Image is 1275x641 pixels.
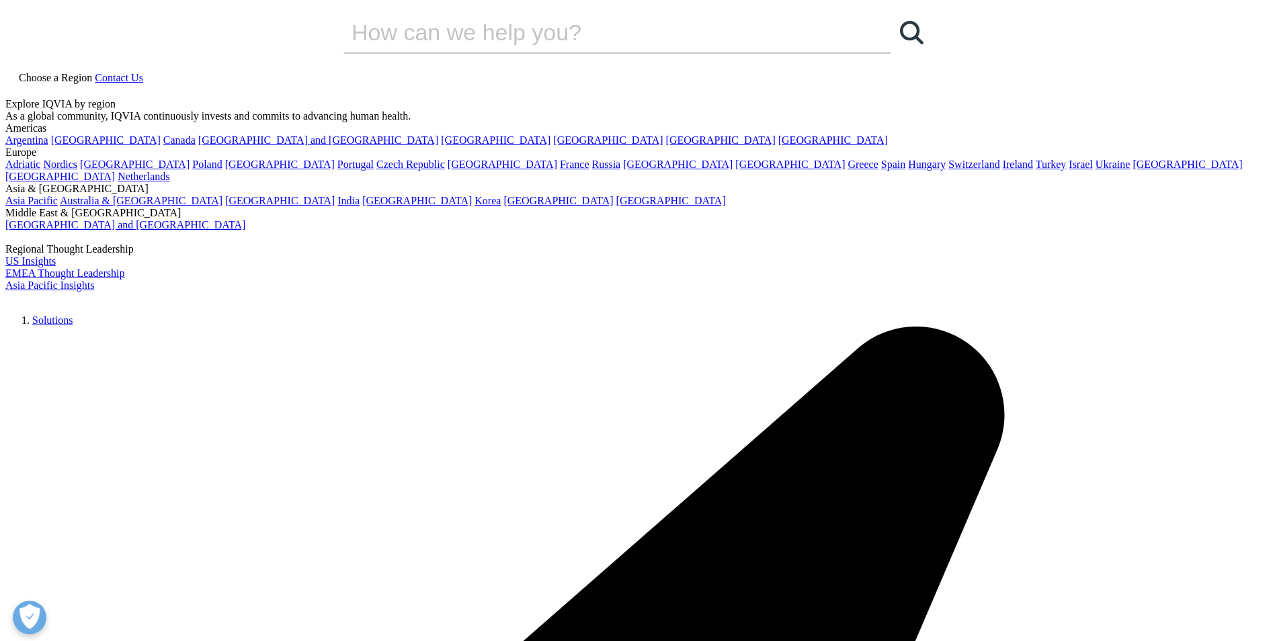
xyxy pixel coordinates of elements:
div: Americas [5,122,1270,134]
a: [GEOGRAPHIC_DATA] [666,134,776,146]
a: France [560,159,589,170]
div: Regional Thought Leadership [5,243,1270,255]
a: Ukraine [1096,159,1130,170]
a: Contact Us [95,72,143,83]
a: Australia & [GEOGRAPHIC_DATA] [60,195,222,206]
a: Ireland [1003,159,1033,170]
a: [GEOGRAPHIC_DATA] [448,159,557,170]
div: Explore IQVIA by region [5,98,1270,110]
a: Spain [881,159,905,170]
a: Asia Pacific Insights [5,280,94,291]
a: Russia [592,159,621,170]
svg: Search [900,21,923,44]
a: Argentina [5,134,48,146]
a: [GEOGRAPHIC_DATA] [1133,159,1242,170]
a: Czech Republic [376,159,445,170]
a: Poland [192,159,222,170]
a: US Insights [5,255,56,267]
a: Korea [475,195,501,206]
a: Switzerland [948,159,999,170]
a: [GEOGRAPHIC_DATA] and [GEOGRAPHIC_DATA] [198,134,438,146]
div: Middle East & [GEOGRAPHIC_DATA] [5,207,1270,219]
a: [GEOGRAPHIC_DATA] [553,134,663,146]
a: Greece [848,159,878,170]
div: As a global community, IQVIA continuously invests and commits to advancing human health. [5,110,1270,122]
a: [GEOGRAPHIC_DATA] [362,195,472,206]
a: Solutions [32,314,73,326]
a: [GEOGRAPHIC_DATA] [735,159,845,170]
input: Search [343,12,853,52]
a: Portugal [337,159,374,170]
a: [GEOGRAPHIC_DATA] [616,195,726,206]
a: Adriatic [5,159,40,170]
span: Choose a Region [19,72,92,83]
a: [GEOGRAPHIC_DATA] [80,159,190,170]
a: [GEOGRAPHIC_DATA] [225,195,335,206]
a: [GEOGRAPHIC_DATA] [5,171,115,182]
a: [GEOGRAPHIC_DATA] [51,134,161,146]
button: Open Preferences [13,601,46,634]
a: [GEOGRAPHIC_DATA] [623,159,733,170]
a: Nordics [43,159,77,170]
div: Europe [5,146,1270,159]
a: Hungary [908,159,946,170]
a: [GEOGRAPHIC_DATA] [778,134,888,146]
a: Israel [1069,159,1093,170]
a: India [337,195,360,206]
a: EMEA Thought Leadership [5,267,124,279]
a: [GEOGRAPHIC_DATA] [441,134,550,146]
a: Netherlands [118,171,169,182]
a: Turkey [1036,159,1067,170]
a: [GEOGRAPHIC_DATA] [225,159,335,170]
a: Asia Pacific [5,195,58,206]
div: Asia & [GEOGRAPHIC_DATA] [5,183,1270,195]
a: Search [891,12,932,52]
a: [GEOGRAPHIC_DATA] [503,195,613,206]
a: Canada [163,134,196,146]
a: [GEOGRAPHIC_DATA] and [GEOGRAPHIC_DATA] [5,219,245,230]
